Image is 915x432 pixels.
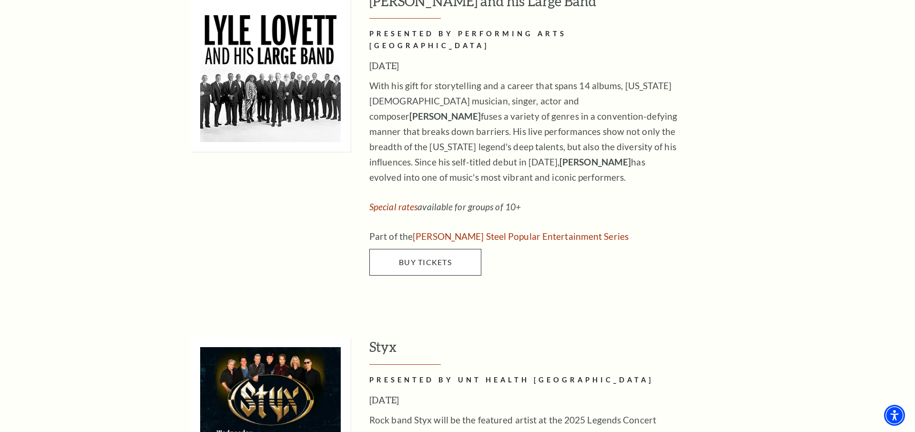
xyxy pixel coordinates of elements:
span: With his gift for storytelling and a career that spans 14 albums, [US_STATE][DEMOGRAPHIC_DATA] mu... [369,80,677,183]
p: Part of the [369,229,679,244]
h3: [DATE] [369,58,679,73]
span: Buy Tickets [399,257,452,267]
em: available for groups of 10+ [369,201,521,212]
strong: [PERSON_NAME] [409,111,481,122]
a: Buy Tickets [369,249,481,276]
a: Irwin Steel Popular Entertainment Series - open in a new tab [413,231,629,242]
div: Accessibility Menu [884,405,905,426]
h2: PRESENTED BY PERFORMING ARTS [GEOGRAPHIC_DATA] [369,28,679,52]
h3: Styx [369,338,753,365]
strong: [PERSON_NAME] [559,156,631,167]
h2: PRESENTED BY UNT HEALTH [GEOGRAPHIC_DATA] [369,374,679,386]
h3: [DATE] [369,392,679,408]
a: Special rates [369,201,417,212]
